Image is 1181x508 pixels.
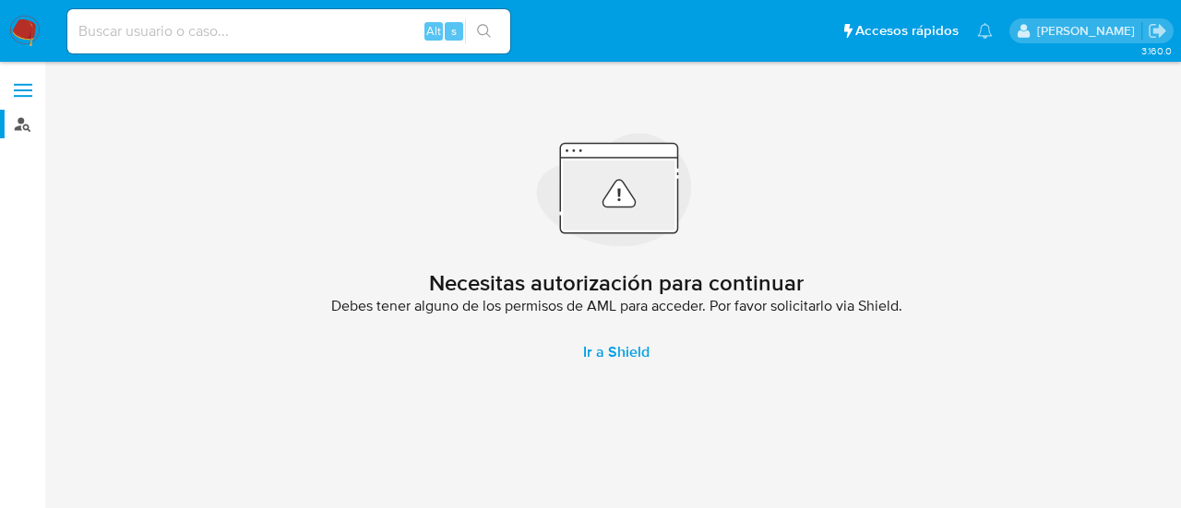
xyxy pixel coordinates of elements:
span: Debes tener alguno de los permisos de AML para acceder. Por favor solicitarlo via Shield. [331,297,902,315]
span: Ir a Shield [583,330,650,374]
h2: Necesitas autorización para continuar [429,269,804,297]
a: Notificaciones [977,23,993,39]
span: Accesos rápidos [855,21,959,41]
span: Alt [426,22,441,40]
input: Buscar usuario o caso... [67,19,510,43]
p: federico.dibella@mercadolibre.com [1037,22,1141,40]
a: Ir a Shield [561,330,672,374]
span: s [451,22,457,40]
button: search-icon [465,18,503,44]
a: Salir [1148,21,1167,41]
